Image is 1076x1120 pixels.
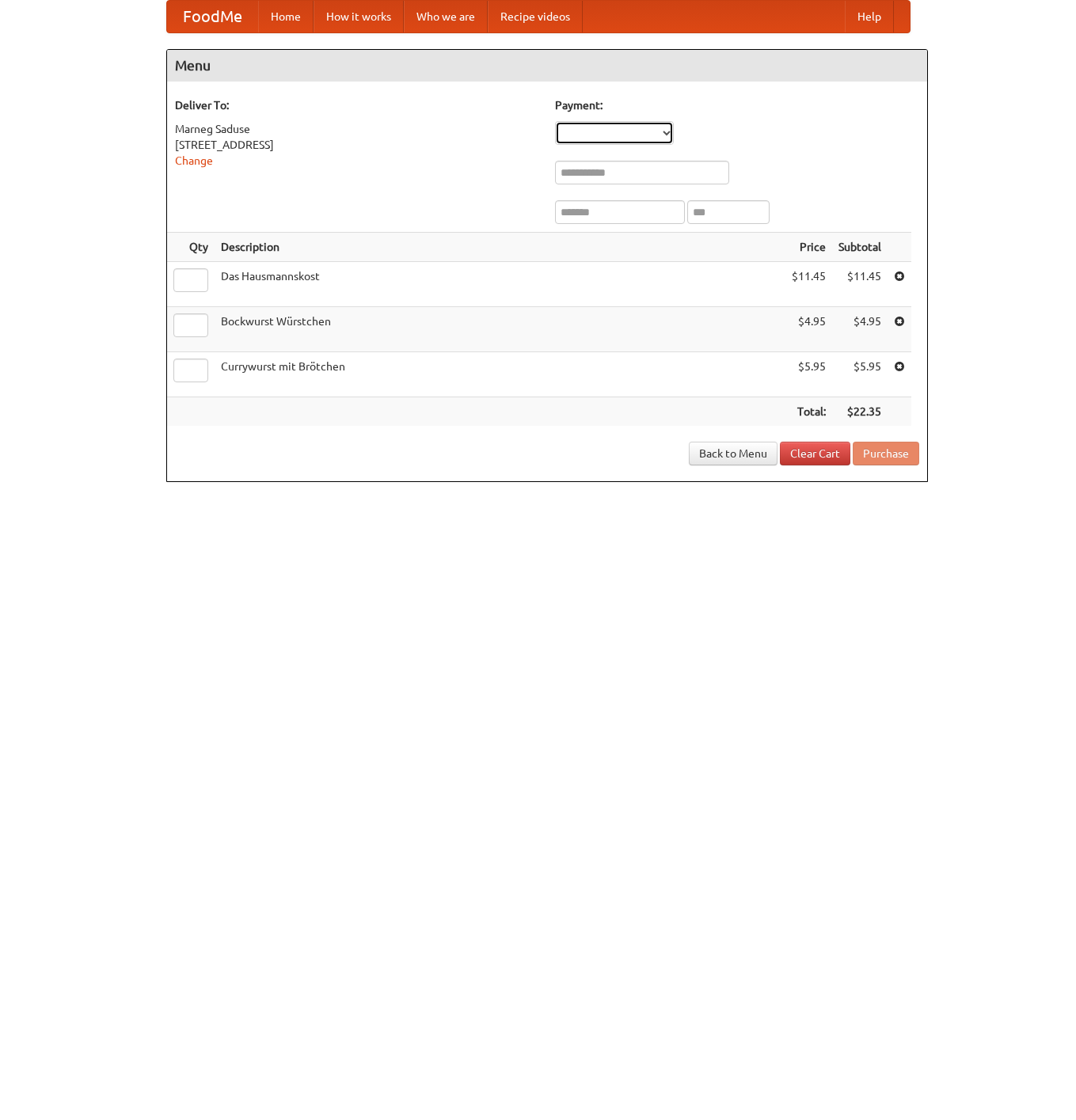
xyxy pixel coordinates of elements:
[845,1,894,32] a: Help
[785,307,832,352] td: $4.95
[167,1,258,32] a: FoodMe
[175,121,539,137] div: Marneg Saduse
[175,154,213,167] a: Change
[175,97,539,113] h5: Deliver To:
[175,137,539,153] div: [STREET_ADDRESS]
[404,1,488,32] a: Who we are
[555,97,919,113] h5: Payment:
[785,262,832,307] td: $11.45
[167,50,927,82] h4: Menu
[785,233,832,262] th: Price
[314,1,404,32] a: How it works
[832,233,888,262] th: Subtotal
[167,233,215,262] th: Qty
[832,352,888,397] td: $5.95
[488,1,583,32] a: Recipe videos
[215,352,785,397] td: Currywurst mit Brötchen
[258,1,314,32] a: Home
[832,307,888,352] td: $4.95
[785,352,832,397] td: $5.95
[215,262,785,307] td: Das Hausmannskost
[785,397,832,427] th: Total:
[689,442,778,465] a: Back to Menu
[215,233,785,262] th: Description
[853,442,919,465] button: Purchase
[832,397,888,427] th: $22.35
[832,262,888,307] td: $11.45
[780,442,850,465] a: Clear Cart
[215,307,785,352] td: Bockwurst Würstchen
